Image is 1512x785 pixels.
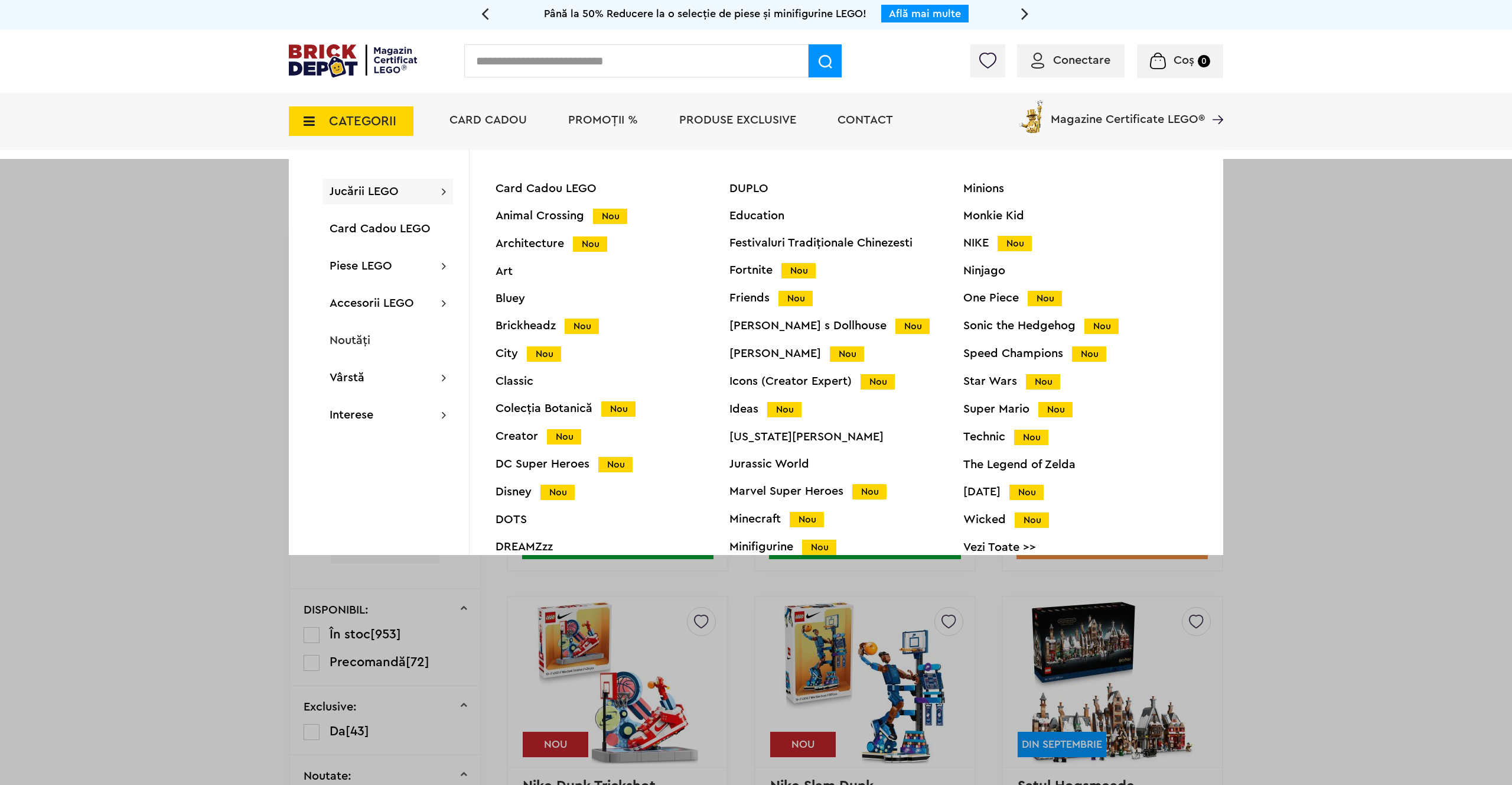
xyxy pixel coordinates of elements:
[838,114,893,126] a: Contact
[1205,98,1223,110] a: Magazine Certificate LEGO®
[1031,54,1110,66] a: Conectare
[544,8,866,19] span: Până la 50% Reducere la o selecție de piese și minifigurine LEGO!
[329,115,396,128] span: CATEGORII
[1053,54,1110,66] span: Conectare
[1174,54,1194,66] span: Coș
[679,114,796,126] a: Produse exclusive
[1198,55,1210,67] small: 0
[449,114,527,126] a: Card Cadou
[889,8,961,19] a: Află mai multe
[1051,98,1205,125] span: Magazine Certificate LEGO®
[568,114,638,126] a: PROMOȚII %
